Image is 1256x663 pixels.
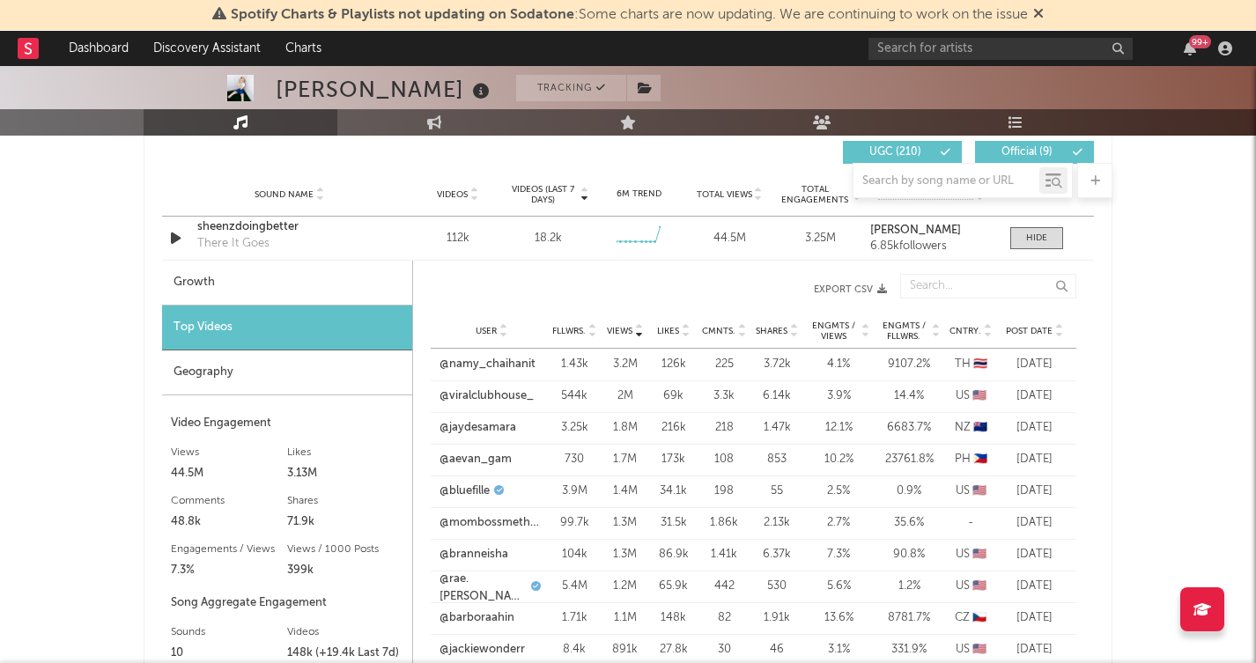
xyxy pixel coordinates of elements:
[171,593,403,614] div: Song Aggregate Engagement
[605,514,645,532] div: 1.3M
[702,609,746,627] div: 82
[287,442,403,463] div: Likes
[654,483,693,500] div: 34.1k
[605,356,645,373] div: 3.2M
[440,571,527,605] a: @rae.[PERSON_NAME]
[973,358,987,370] span: 🇹🇭
[972,549,986,560] span: 🇺🇸
[440,451,512,468] a: @aevan_gam
[868,38,1133,60] input: Search for artists
[949,641,993,659] div: US
[535,230,562,247] div: 18.2k
[870,240,993,253] div: 6.85k followers
[1001,578,1068,595] div: [DATE]
[1001,356,1068,373] div: [DATE]
[949,419,993,437] div: NZ
[605,451,645,468] div: 1.7M
[702,356,746,373] div: 225
[702,451,746,468] div: 108
[605,483,645,500] div: 1.4M
[440,419,516,437] a: @jaydesamara
[440,641,525,659] a: @jackiewonderr
[476,326,497,336] span: User
[197,235,270,253] div: There It Goes
[552,483,596,500] div: 3.9M
[949,483,993,500] div: US
[949,326,981,336] span: Cntry.
[440,387,534,405] a: @viralclubhouse_
[231,8,574,22] span: Spotify Charts & Playlists not updating on Sodatone
[162,261,412,306] div: Growth
[808,320,859,342] span: Engmts / Views
[878,546,940,564] div: 90.8 %
[755,483,799,500] div: 55
[808,514,869,532] div: 2.7 %
[878,578,940,595] div: 1.2 %
[197,218,381,236] a: sheenzdoingbetter
[1001,609,1068,627] div: [DATE]
[1001,641,1068,659] div: [DATE]
[605,546,645,564] div: 1.3M
[878,483,940,500] div: 0.9 %
[607,326,632,336] span: Views
[440,483,490,500] a: @bluefille
[878,419,940,437] div: 6683.7 %
[141,31,273,66] a: Discovery Assistant
[276,75,494,104] div: [PERSON_NAME]
[972,390,986,401] span: 🇺🇸
[171,539,287,560] div: Engagements / Views
[870,225,993,237] a: [PERSON_NAME]
[808,356,869,373] div: 4.1 %
[1001,546,1068,564] div: [DATE]
[972,580,986,592] span: 🇺🇸
[552,451,596,468] div: 730
[755,546,799,564] div: 6.37k
[1184,41,1196,55] button: 99+
[440,356,536,373] a: @namy_chaihanit
[949,546,993,564] div: US
[654,387,693,405] div: 69k
[287,490,403,512] div: Shares
[702,578,746,595] div: 442
[702,419,746,437] div: 218
[654,578,693,595] div: 65.9k
[949,387,993,405] div: US
[171,413,403,434] div: Video Engagement
[654,419,693,437] div: 216k
[949,578,993,595] div: US
[702,326,735,336] span: Cmnts.
[870,225,961,236] strong: [PERSON_NAME]
[702,546,746,564] div: 1.41k
[654,641,693,659] div: 27.8k
[552,546,596,564] div: 104k
[171,490,287,512] div: Comments
[1006,326,1053,336] span: Post Date
[171,463,287,484] div: 44.5M
[1001,419,1068,437] div: [DATE]
[755,419,799,437] div: 1.47k
[755,609,799,627] div: 1.91k
[1001,483,1068,500] div: [DATE]
[949,514,993,532] div: -
[808,578,869,595] div: 5.6 %
[900,274,1076,298] input: Search...
[516,75,626,101] button: Tracking
[552,514,596,532] div: 99.7k
[854,147,935,158] span: UGC ( 210 )
[1189,35,1211,48] div: 99 +
[853,174,1039,188] input: Search by song name or URL
[808,546,869,564] div: 7.3 %
[808,641,869,659] div: 3.1 %
[654,356,693,373] div: 126k
[1001,514,1068,532] div: [DATE]
[1001,387,1068,405] div: [DATE]
[808,419,869,437] div: 12.1 %
[702,514,746,532] div: 1.86k
[171,442,287,463] div: Views
[654,514,693,532] div: 31.5k
[171,622,287,643] div: Sounds
[986,147,1068,158] span: Official ( 9 )
[975,141,1094,164] button: Official(9)
[605,609,645,627] div: 1.1M
[56,31,141,66] a: Dashboard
